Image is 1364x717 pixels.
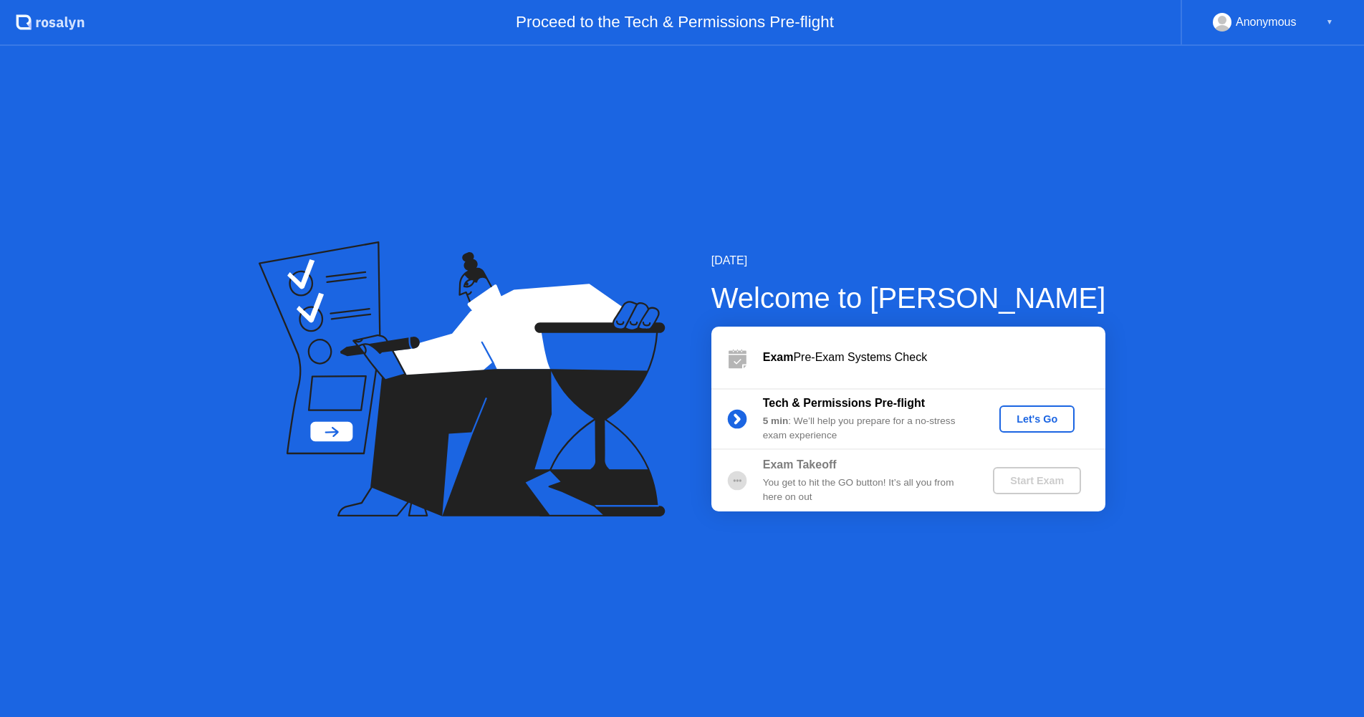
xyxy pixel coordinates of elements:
b: Exam Takeoff [763,458,837,471]
div: Start Exam [999,475,1075,486]
b: 5 min [763,415,789,426]
div: : We’ll help you prepare for a no-stress exam experience [763,414,969,443]
button: Start Exam [993,467,1081,494]
b: Tech & Permissions Pre-flight [763,397,925,409]
div: [DATE] [711,252,1106,269]
div: You get to hit the GO button! It’s all you from here on out [763,476,969,505]
div: Welcome to [PERSON_NAME] [711,276,1106,319]
div: ▼ [1326,13,1333,32]
button: Let's Go [999,405,1075,433]
b: Exam [763,351,794,363]
div: Anonymous [1236,13,1297,32]
div: Let's Go [1005,413,1069,425]
div: Pre-Exam Systems Check [763,349,1105,366]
